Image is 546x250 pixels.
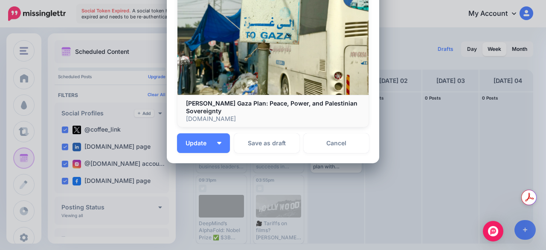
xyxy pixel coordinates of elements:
img: arrow-down-white.png [217,142,221,144]
button: Save as draft [234,133,299,153]
b: [PERSON_NAME] Gaza Plan: Peace, Power, and Palestinian Sovereignty [186,100,357,115]
a: Cancel [304,133,369,153]
div: Open Intercom Messenger [483,221,503,241]
p: [DOMAIN_NAME] [186,115,360,123]
button: Update [177,133,230,153]
span: Update [186,140,213,146]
